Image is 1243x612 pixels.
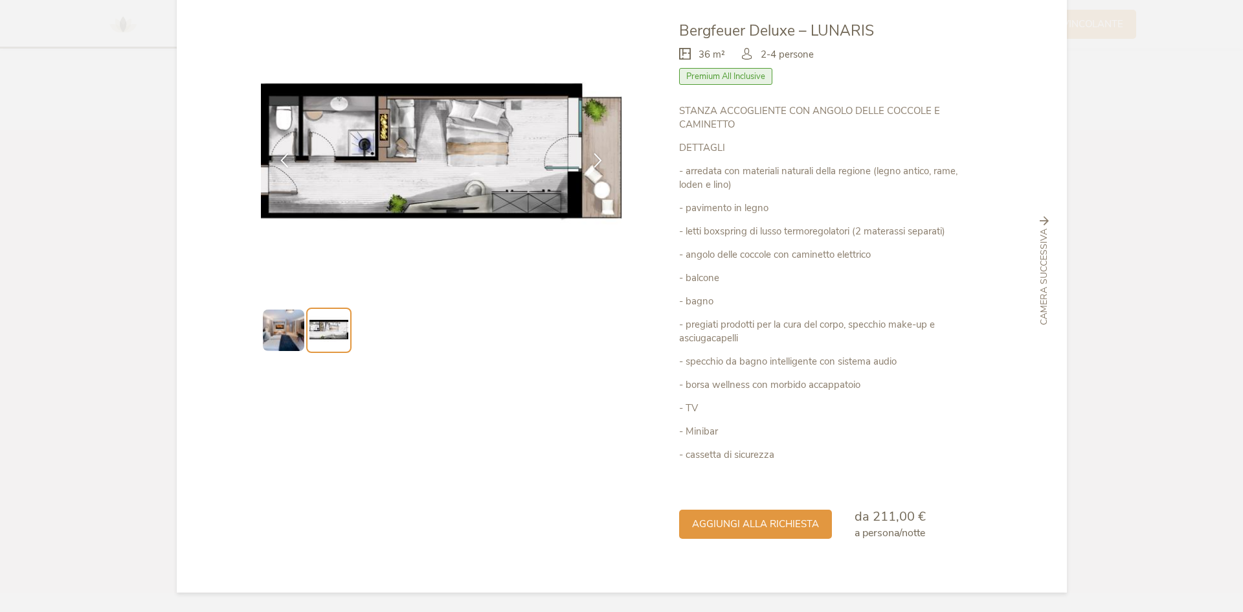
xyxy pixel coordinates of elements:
[679,448,982,462] p: - cassetta di sicurezza
[679,225,982,238] p: - letti boxspring di lusso termoregolatori (2 materassi separati)
[679,104,982,131] p: STANZA ACCOGLIENTE CON ANGOLO DELLE COCCOLE E CAMINETTO
[855,526,925,540] span: a persona/notte
[679,164,982,192] p: - arredata con materiali naturali della regione (legno antico, rame, loden e lino)
[679,355,982,368] p: - specchio da bagno intelligente con sistema audio
[309,311,348,350] img: Preview
[679,248,982,262] p: - angolo delle coccole con caminetto elettrico
[692,517,819,531] span: aggiungi alla richiesta
[679,402,982,415] p: - TV
[679,378,982,392] p: - borsa wellness con morbido accappatoio
[679,425,982,438] p: - Minibar
[855,508,926,525] span: da 211,00 €
[679,271,982,285] p: - balcone
[679,201,982,215] p: - pavimento in legno
[679,318,982,345] p: - pregiati prodotti per la cura del corpo, specchio make-up e asciugacapelli
[679,141,982,155] p: DETTAGLI
[679,295,982,308] p: - bagno
[1038,229,1051,325] span: Camera successiva
[263,310,304,351] img: Preview
[261,21,622,291] img: Bergfeuer Deluxe – LUNARIS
